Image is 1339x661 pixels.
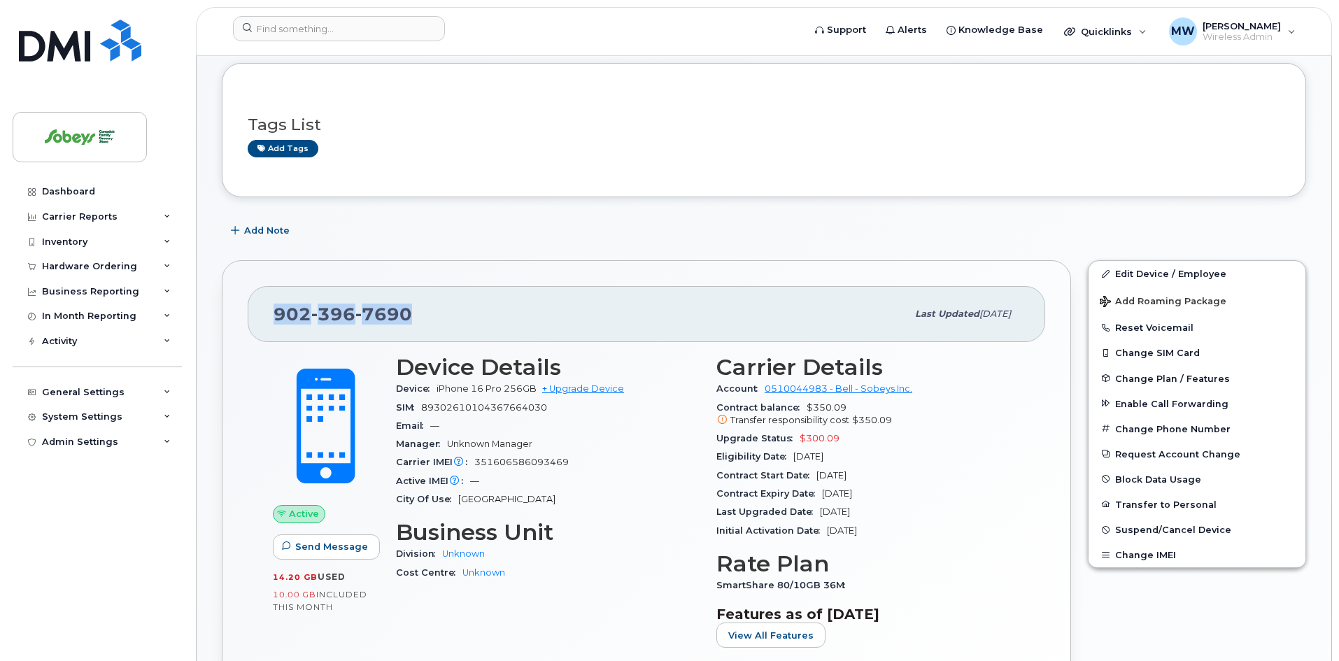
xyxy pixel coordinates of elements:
div: Quicklinks [1054,17,1156,45]
span: 89302610104367664030 [421,402,547,413]
span: MW [1171,23,1195,40]
span: 10.00 GB [273,590,316,599]
button: Suspend/Cancel Device [1089,517,1305,542]
span: 14.20 GB [273,572,318,582]
span: [GEOGRAPHIC_DATA] [458,494,555,504]
h3: Features as of [DATE] [716,606,1020,623]
button: Add Roaming Package [1089,286,1305,315]
span: 396 [311,304,355,325]
span: Suspend/Cancel Device [1115,525,1231,535]
span: Contract balance [716,402,807,413]
span: Division [396,548,442,559]
span: Support [827,23,866,37]
button: Add Note [222,218,302,243]
span: Last updated [915,308,979,319]
span: Wireless Admin [1203,31,1281,43]
button: Change IMEI [1089,542,1305,567]
span: View All Features [728,629,814,642]
h3: Carrier Details [716,355,1020,380]
span: Contract Start Date [716,470,816,481]
h3: Device Details [396,355,700,380]
button: Change Phone Number [1089,416,1305,441]
span: iPhone 16 Pro 256GB [437,383,537,394]
span: Active IMEI [396,476,470,486]
input: Find something... [233,16,445,41]
h3: Rate Plan [716,551,1020,576]
button: Enable Call Forwarding [1089,391,1305,416]
span: $300.09 [800,433,839,443]
span: Send Message [295,540,368,553]
button: Block Data Usage [1089,467,1305,492]
a: 0510044983 - Bell - Sobeys Inc. [765,383,912,394]
span: Unknown Manager [447,439,532,449]
a: Alerts [876,16,937,44]
span: Manager [396,439,447,449]
span: [DATE] [822,488,852,499]
span: Account [716,383,765,394]
div: Matthew Whittle [1159,17,1305,45]
h3: Business Unit [396,520,700,545]
span: SIM [396,402,421,413]
span: Enable Call Forwarding [1115,398,1228,408]
span: $350.09 [852,415,892,425]
span: Last Upgraded Date [716,506,820,517]
a: Support [805,16,876,44]
a: Edit Device / Employee [1089,261,1305,286]
span: 7690 [355,304,412,325]
a: Add tags [248,140,318,157]
button: Reset Voicemail [1089,315,1305,340]
span: $350.09 [716,402,1020,427]
span: [DATE] [820,506,850,517]
a: + Upgrade Device [542,383,624,394]
span: City Of Use [396,494,458,504]
span: [DATE] [793,451,823,462]
span: Initial Activation Date [716,525,827,536]
span: Active [289,507,319,520]
span: Knowledge Base [958,23,1043,37]
span: Device [396,383,437,394]
a: Unknown [462,567,505,578]
span: 902 [274,304,412,325]
button: Send Message [273,534,380,560]
span: — [470,476,479,486]
span: Upgrade Status [716,433,800,443]
span: [PERSON_NAME] [1203,20,1281,31]
span: Eligibility Date [716,451,793,462]
span: — [430,420,439,431]
span: used [318,571,346,582]
span: Cost Centre [396,567,462,578]
span: Contract Expiry Date [716,488,822,499]
button: Transfer to Personal [1089,492,1305,517]
a: Unknown [442,548,485,559]
button: Change Plan / Features [1089,366,1305,391]
span: included this month [273,589,367,612]
span: [DATE] [979,308,1011,319]
span: SmartShare 80/10GB 36M [716,580,852,590]
span: Add Note [244,224,290,237]
h3: Tags List [248,116,1280,134]
button: Change SIM Card [1089,340,1305,365]
span: [DATE] [816,470,846,481]
span: Carrier IMEI [396,457,474,467]
button: Request Account Change [1089,441,1305,467]
a: Knowledge Base [937,16,1053,44]
button: View All Features [716,623,826,648]
span: Change Plan / Features [1115,373,1230,383]
span: Add Roaming Package [1100,296,1226,309]
span: [DATE] [827,525,857,536]
span: 351606586093469 [474,457,569,467]
span: Email [396,420,430,431]
span: Transfer responsibility cost [730,415,849,425]
span: Quicklinks [1081,26,1132,37]
span: Alerts [898,23,927,37]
